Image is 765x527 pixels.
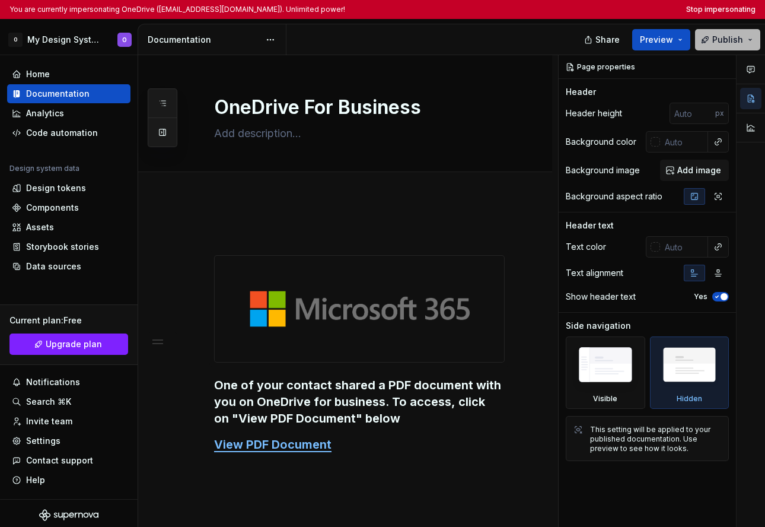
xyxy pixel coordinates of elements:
[9,334,128,355] a: Upgrade plan
[593,394,617,404] div: Visible
[566,86,596,98] div: Header
[26,107,64,119] div: Analytics
[215,256,504,362] img: ffaebb8c-50ff-4136-9a84-74f5aaf49aa1.png
[7,179,130,198] a: Design tokens
[26,88,90,100] div: Documentation
[26,415,72,427] div: Invite team
[566,291,636,303] div: Show header text
[7,123,130,142] a: Code automation
[26,202,79,214] div: Components
[26,376,80,388] div: Notifications
[39,509,98,521] svg: Supernova Logo
[26,182,86,194] div: Design tokens
[9,315,128,326] div: Current plan : Free
[148,34,260,46] div: Documentation
[7,104,130,123] a: Analytics
[9,164,79,173] div: Design system data
[7,218,130,237] a: Assets
[122,35,127,45] div: O
[660,131,708,153] input: Auto
[566,241,606,253] div: Text color
[566,320,631,332] div: Side navigation
[566,336,645,409] div: Visible
[712,34,743,46] span: Publish
[26,396,71,408] div: Search ⌘K
[9,5,345,14] p: You are currently impersonating OneDrive ([EMAIL_ADDRESS][DOMAIN_NAME]). Unlimited power!
[2,27,135,52] button: OMy Design SystemO
[7,451,130,470] button: Contact support
[566,107,622,119] div: Header height
[7,257,130,276] a: Data sources
[7,198,130,217] a: Components
[650,336,729,409] div: Hidden
[694,292,707,301] label: Yes
[632,29,690,50] button: Preview
[686,5,756,14] button: Stop impersonating
[660,160,729,181] button: Add image
[670,103,715,124] input: Auto
[595,34,620,46] span: Share
[7,392,130,411] button: Search ⌘K
[677,394,702,404] div: Hidden
[578,29,627,50] button: Share
[26,435,60,447] div: Settings
[26,241,99,253] div: Storybook stories
[566,164,640,176] div: Background image
[214,378,504,426] strong: One of your contact shared a PDF document with you on OneDrive for business. To access, click on ...
[212,93,502,122] textarea: OneDrive For Business
[46,338,102,350] span: Upgrade plan
[26,261,81,272] div: Data sources
[214,437,332,452] a: View PDF Document
[26,127,98,139] div: Code automation
[27,34,103,46] div: My Design System
[26,68,50,80] div: Home
[7,373,130,392] button: Notifications
[566,220,614,231] div: Header text
[566,267,623,279] div: Text alignment
[715,109,724,118] p: px
[566,136,636,148] div: Background color
[695,29,760,50] button: Publish
[7,237,130,256] a: Storybook stories
[7,84,130,103] a: Documentation
[8,33,23,47] div: O
[590,425,721,453] div: This setting will be applied to your published documentation. Use preview to see how it looks.
[566,191,662,202] div: Background aspect ratio
[7,471,130,490] button: Help
[26,455,93,466] div: Contact support
[7,431,130,450] a: Settings
[26,221,54,233] div: Assets
[660,236,708,258] input: Auto
[7,65,130,84] a: Home
[677,164,721,176] span: Add image
[640,34,673,46] span: Preview
[26,474,45,486] div: Help
[7,412,130,431] a: Invite team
